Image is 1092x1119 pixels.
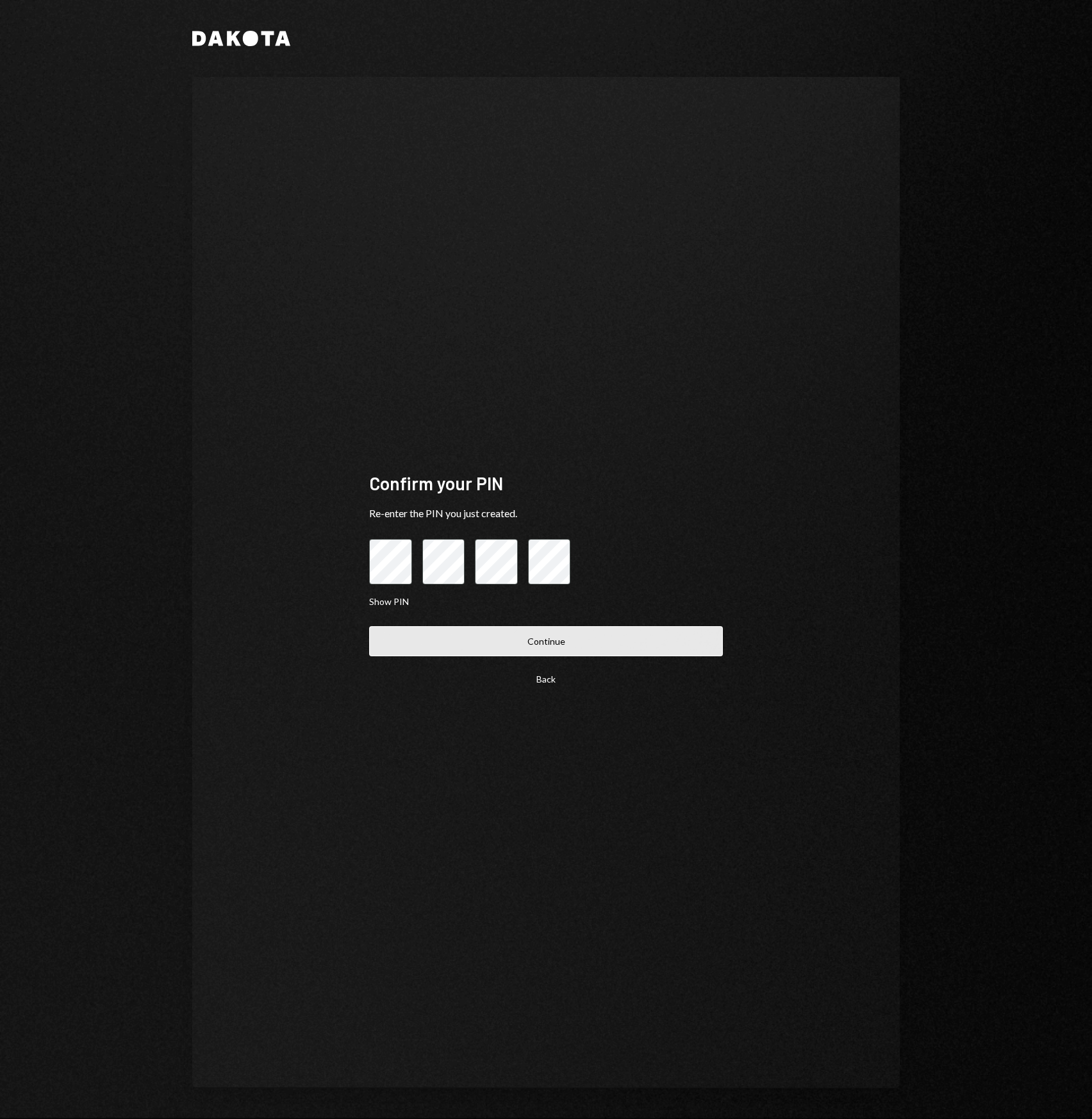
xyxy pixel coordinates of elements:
[369,626,723,656] button: Continue
[528,539,571,584] input: pin code 4 of 4
[369,506,723,521] div: Re-enter the PIN you just created.
[369,664,723,694] button: Back
[369,596,409,608] button: Show PIN
[369,471,723,496] div: Confirm your PIN
[369,539,412,584] input: pin code 1 of 4
[422,539,465,584] input: pin code 2 of 4
[475,539,518,584] input: pin code 3 of 4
